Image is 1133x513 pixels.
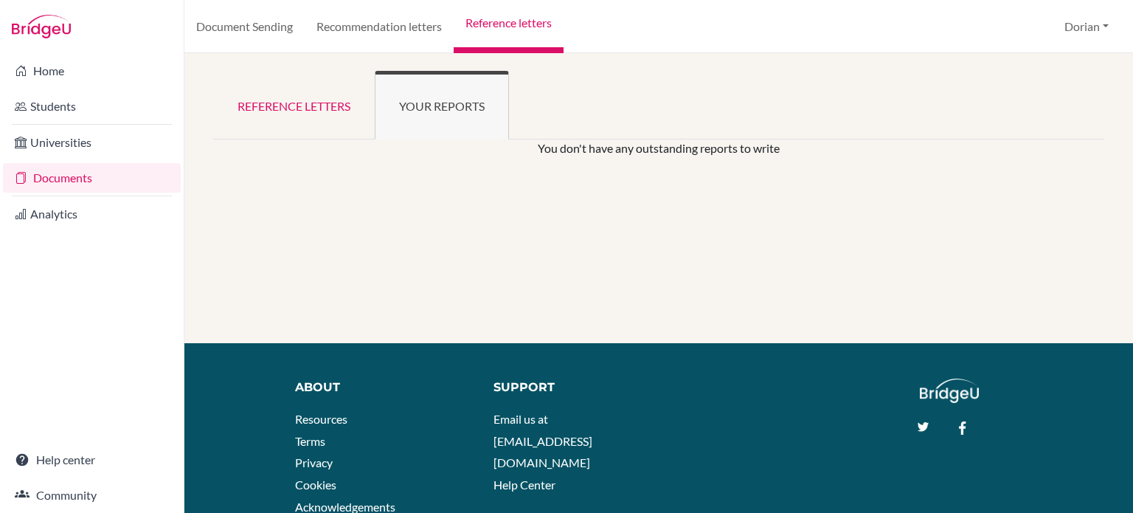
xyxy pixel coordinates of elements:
a: Analytics [3,199,181,229]
a: Help Center [493,478,555,492]
a: Help center [3,445,181,475]
img: Bridge-U [12,15,71,38]
a: Universities [3,128,181,157]
button: Dorian [1058,13,1115,41]
a: Home [3,56,181,86]
a: Documents [3,163,181,193]
div: Support [493,379,645,396]
a: Email us at [EMAIL_ADDRESS][DOMAIN_NAME] [493,412,592,469]
p: You don't have any outstanding reports to write [289,140,1028,157]
a: Terms [295,434,325,448]
a: Resources [295,412,347,426]
a: Your reports [375,71,509,140]
a: Community [3,481,181,510]
div: About [295,379,460,396]
a: Privacy [295,455,333,469]
a: Reference letters [213,71,375,140]
a: Cookies [295,478,336,492]
a: Students [3,92,181,121]
img: logo_white@2x-f4f0deed5e89b7ecb1c2cc34c3e3d731f90f0f143d5ea2071677605dd97b5244.png [920,379,980,403]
